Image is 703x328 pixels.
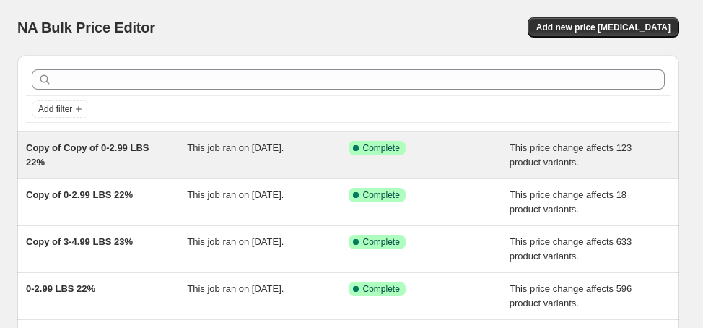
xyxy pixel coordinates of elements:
[510,142,632,168] span: This price change affects 123 product variants.
[26,142,149,168] span: Copy of Copy of 0-2.99 LBS 22%
[187,189,284,200] span: This job ran on [DATE].
[187,283,284,294] span: This job ran on [DATE].
[363,189,400,201] span: Complete
[363,142,400,154] span: Complete
[187,142,284,153] span: This job ran on [DATE].
[26,189,133,200] span: Copy of 0-2.99 LBS 22%
[26,283,95,294] span: 0-2.99 LBS 22%
[17,20,155,35] span: NA Bulk Price Editor
[187,236,284,247] span: This job ran on [DATE].
[26,236,133,247] span: Copy of 3-4.99 LBS 23%
[363,236,400,248] span: Complete
[32,100,89,118] button: Add filter
[510,236,632,262] span: This price change affects 633 product variants.
[363,283,400,295] span: Complete
[38,103,72,115] span: Add filter
[536,22,671,33] span: Add new price [MEDICAL_DATA]
[510,283,632,308] span: This price change affects 596 product variants.
[510,189,626,215] span: This price change affects 18 product variants.
[528,17,679,38] button: Add new price [MEDICAL_DATA]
